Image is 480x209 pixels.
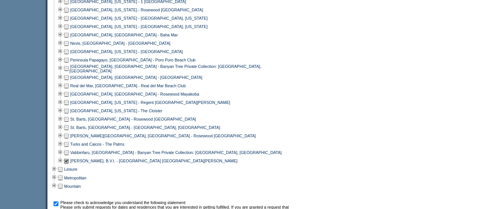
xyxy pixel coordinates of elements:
[70,117,196,121] a: St. Barts, [GEOGRAPHIC_DATA] - Rosewood [GEOGRAPHIC_DATA]
[70,49,183,54] a: [GEOGRAPHIC_DATA], [US_STATE] - [GEOGRAPHIC_DATA]
[70,58,195,62] a: Peninsula Papagayo, [GEOGRAPHIC_DATA] - Poro Poro Beach Club
[70,24,208,29] a: [GEOGRAPHIC_DATA], [US_STATE] - [GEOGRAPHIC_DATA], [US_STATE]
[70,8,203,12] a: [GEOGRAPHIC_DATA], [US_STATE] - Rosewood [GEOGRAPHIC_DATA]
[70,83,186,88] a: Real del Mar, [GEOGRAPHIC_DATA] - Real del Mar Beach Club
[70,100,230,105] a: [GEOGRAPHIC_DATA], [US_STATE] - Regent [GEOGRAPHIC_DATA][PERSON_NAME]
[70,16,208,20] a: [GEOGRAPHIC_DATA], [US_STATE] - [GEOGRAPHIC_DATA], [US_STATE]
[70,125,220,130] a: St. Barts, [GEOGRAPHIC_DATA] - [GEOGRAPHIC_DATA], [GEOGRAPHIC_DATA]
[70,92,199,96] a: [GEOGRAPHIC_DATA], [GEOGRAPHIC_DATA] - Rosewood Mayakoba
[70,33,178,37] a: [GEOGRAPHIC_DATA], [GEOGRAPHIC_DATA] - Baha Mar
[70,75,202,80] a: [GEOGRAPHIC_DATA], [GEOGRAPHIC_DATA] - [GEOGRAPHIC_DATA]
[70,134,256,138] a: [PERSON_NAME][GEOGRAPHIC_DATA], [GEOGRAPHIC_DATA] - Rosewood [GEOGRAPHIC_DATA]
[64,184,81,188] a: Mountain
[70,150,282,155] a: Vabbinfaru, [GEOGRAPHIC_DATA] - Banyan Tree Private Collection: [GEOGRAPHIC_DATA], [GEOGRAPHIC_DATA]
[70,108,162,113] a: [GEOGRAPHIC_DATA], [US_STATE] - The Cloister
[70,41,170,46] a: Nevis, [GEOGRAPHIC_DATA] - [GEOGRAPHIC_DATA]
[70,159,238,163] a: [PERSON_NAME], B.V.I. - [GEOGRAPHIC_DATA] [GEOGRAPHIC_DATA][PERSON_NAME]
[69,64,261,73] a: [GEOGRAPHIC_DATA], [GEOGRAPHIC_DATA] - Banyan Tree Private Collection: [GEOGRAPHIC_DATA], [GEOGRA...
[70,142,124,146] a: Turks and Caicos - The Palms
[64,175,87,180] a: Metropolitan
[64,167,77,171] a: Leisure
